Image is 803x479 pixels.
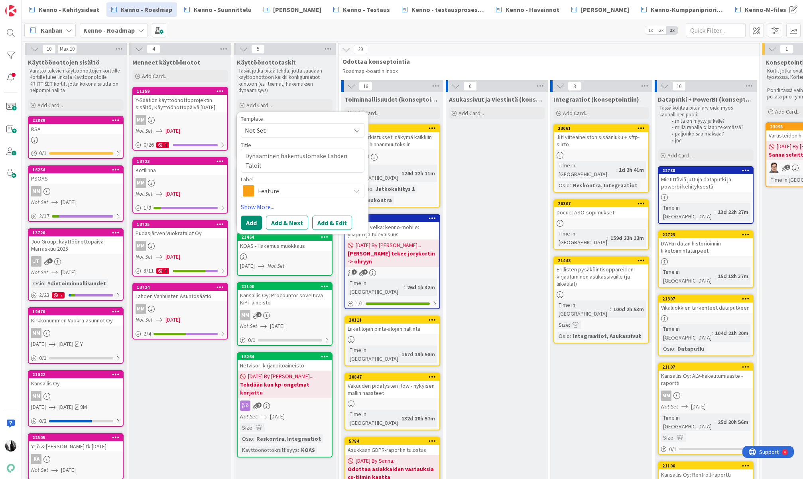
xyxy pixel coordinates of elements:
div: 21443 [558,258,648,263]
div: 22788Mietittäviä juttuja dataputki ja powerbi kehityksestä [659,167,753,192]
div: 18264 [238,353,332,360]
div: 19476Kirkkonummen Vuokra-asunnot Oy [29,308,123,326]
div: Size [661,433,673,442]
b: Tehdään kun kp-ongelmat korjattu [240,381,329,397]
div: 22505Yrjö & [PERSON_NAME] tk [DATE] [29,434,123,452]
div: 19027 [345,125,439,132]
div: Kansallis Oy: Procountor soveltuva KiPi -aineisto [238,290,332,308]
div: 18264Netvisor: kirjanpitoaineisto [238,353,332,371]
div: 1d 2h 41m [617,165,646,174]
div: 21107 [659,363,753,371]
a: 13723KotilinnaMMNot Set[DATE]1/9 [132,157,228,214]
div: 22889 [29,117,123,124]
div: Pudasjärven Vuokratalot Oy [133,228,227,238]
a: Kenno - Testaus [329,2,395,17]
div: 19027Hinnantarkistukset: näkymä kaikkiin tehtyihin hinnanmuutoksiin [345,125,439,149]
i: Not Set [136,190,153,197]
span: 1 [785,165,790,170]
a: 13724Lahden Vanhusten AsuntosäätiöMMNot Set[DATE]2/4 [132,283,228,340]
div: 2/17 [29,211,123,221]
button: Add & Edit [312,216,352,230]
div: Time in [GEOGRAPHIC_DATA] [661,324,712,342]
a: [PERSON_NAME] [567,2,634,17]
a: 13726Joo Group, käyttöönottopäivä Marraskuu 2025JTNot Set[DATE]Osio:Ydintoiminnallisuudet2/232 [28,228,124,301]
div: 21397Vikaluokkien tarkenteet dataputkeen [659,295,753,313]
span: [DATE] [165,253,180,261]
div: 1 [156,268,169,274]
span: : [398,414,400,423]
div: 20847Vakuuden pidätysten flow - nykyisen mallin haasteet [345,373,439,398]
div: MM [133,241,227,251]
div: Time in [GEOGRAPHIC_DATA] [348,346,398,363]
div: Jatkokehitys 1 [374,185,417,193]
span: [DATE] [61,198,76,206]
div: 20307 [558,201,648,206]
a: 21397Vikaluokkien tarkenteet dataputkeenTime in [GEOGRAPHIC_DATA]:104d 21h 20mOsio:Dataputki [658,294,754,356]
div: MM [133,115,227,125]
i: Not Set [136,253,153,260]
div: 16234 [29,166,123,173]
div: 20307Docue: ASO-sopimukset [554,200,648,218]
i: Not Set [31,269,48,276]
span: 1 / 9 [144,204,151,212]
div: 16234 [32,167,123,173]
span: 0 / 1 [39,149,47,157]
span: [DATE] [165,127,180,135]
a: 21022Kansallis OyMM[DATE][DATE]9M0/3 [28,370,124,427]
i: Not Set [661,403,678,410]
b: Kenno - Roadmap [83,26,135,34]
button: Add & Next [266,216,308,230]
div: 167d 19h 58m [400,350,437,359]
a: 22723DWH:n datan historioinnin liiketoimintatarpeetTime in [GEOGRAPHIC_DATA]:15d 18h 37m [658,230,754,288]
div: 1/9 [133,203,227,213]
div: MM [136,304,146,314]
div: 19476 [29,308,123,315]
span: Label [241,177,254,182]
span: 1 / 1 [356,299,363,308]
span: [DATE] [270,322,285,330]
a: Kenno-M-files [730,2,791,17]
span: Feature [258,185,346,196]
span: [DATE] [59,403,73,411]
span: 1 [256,312,262,317]
span: 0 / 1 [248,336,256,344]
div: 23061 [558,126,648,131]
div: Netvisor: kirjanpitoaineisto [238,360,332,371]
div: 22788 [662,168,753,173]
div: Hinnantarkistukset: näkymä kaikkiin tehtyihin hinnanmuutoksiin [345,132,439,149]
div: 0/261 [133,140,227,150]
div: 13725 [137,222,227,227]
div: 22505 [29,434,123,441]
div: 15d 18h 37m [716,272,750,281]
div: 100d 2h 53m [611,305,646,314]
div: Tekninen velka: kenno-mobile: ylläpito ja tulevaisuus [345,222,439,239]
div: PSOAS [29,173,123,184]
div: Joo Group, käyttöönottopäivä Marraskuu 2025 [29,236,123,254]
div: 21022 [32,372,123,377]
a: 13725Pudasjärven Vuokratalot OyMMNot Set[DATE]8/111 [132,220,228,277]
div: 159d 22h 12m [608,234,646,242]
div: Time in [GEOGRAPHIC_DATA] [661,267,714,285]
span: : [714,272,716,281]
span: : [712,329,713,338]
span: 2 / 17 [39,212,49,220]
a: Show More... [241,202,364,212]
b: [PERSON_NAME] tekee jorykortin -> ohryyn [348,249,437,265]
div: 22889 [32,118,123,123]
div: 21108 [238,283,332,290]
span: Add Card... [37,102,63,109]
div: 26d 1h 32m [405,283,437,292]
a: 21464KOAS - Hakemus muokkaus[DATE]Not Set [237,233,333,276]
div: Vakuuden pidätysten flow - nykyisen mallin haasteet [345,381,439,398]
span: Kenno - Suunnittelu [194,5,252,14]
div: 13725 [133,221,227,228]
span: Kenno - Kehitysideat [39,5,99,14]
div: 20307 [554,200,648,207]
span: : [714,208,716,216]
i: Not Set [268,262,285,269]
div: 22723 [662,232,753,238]
div: Kotilinna [133,165,227,175]
div: MM [240,310,250,320]
button: Add [241,216,262,230]
div: MM [136,241,146,251]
